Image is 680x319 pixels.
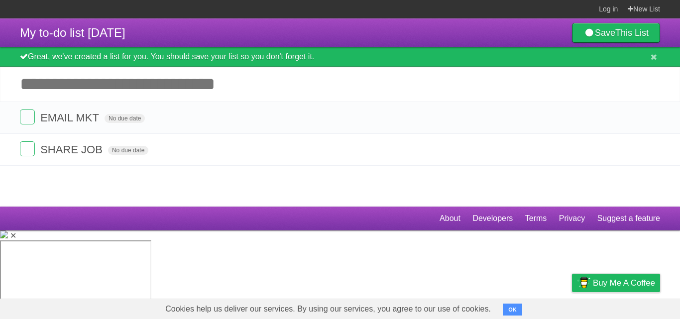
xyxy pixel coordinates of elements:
[440,209,460,228] a: About
[155,299,501,319] span: Cookies help us deliver our services. By using our services, you agree to our use of cookies.
[559,209,585,228] a: Privacy
[10,231,16,240] span: ✕
[599,141,618,158] label: Star task
[597,209,660,228] a: Suggest a feature
[108,146,148,155] span: No due date
[20,109,35,124] label: Done
[615,28,649,38] b: This List
[572,23,660,43] a: SaveThis List
[577,274,590,291] img: Buy me a coffee
[40,111,102,124] span: EMAIL MKT
[20,26,125,39] span: My to-do list [DATE]
[599,109,618,126] label: Star task
[503,304,522,316] button: OK
[593,274,655,292] span: Buy me a coffee
[40,143,105,156] span: SHARE JOB
[20,141,35,156] label: Done
[105,114,145,123] span: No due date
[525,209,547,228] a: Terms
[572,274,660,292] a: Buy me a coffee
[472,209,513,228] a: Developers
